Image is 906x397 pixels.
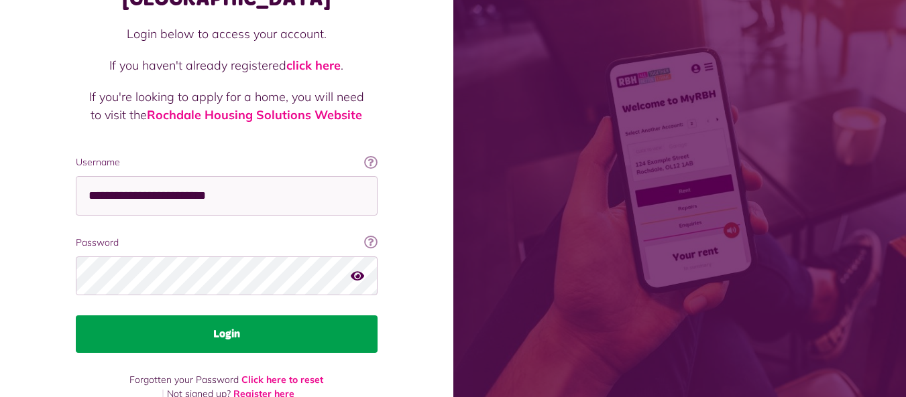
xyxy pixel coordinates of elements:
[129,374,239,386] span: Forgotten your Password
[147,107,362,123] a: Rochdale Housing Solutions Website
[76,155,378,169] label: Username
[76,315,378,353] button: Login
[241,374,323,386] a: Click here to reset
[89,88,364,124] p: If you're looking to apply for a home, you will need to visit the
[76,236,378,250] label: Password
[286,58,341,73] a: click here
[89,25,364,43] p: Login below to access your account.
[89,56,364,74] p: If you haven't already registered .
